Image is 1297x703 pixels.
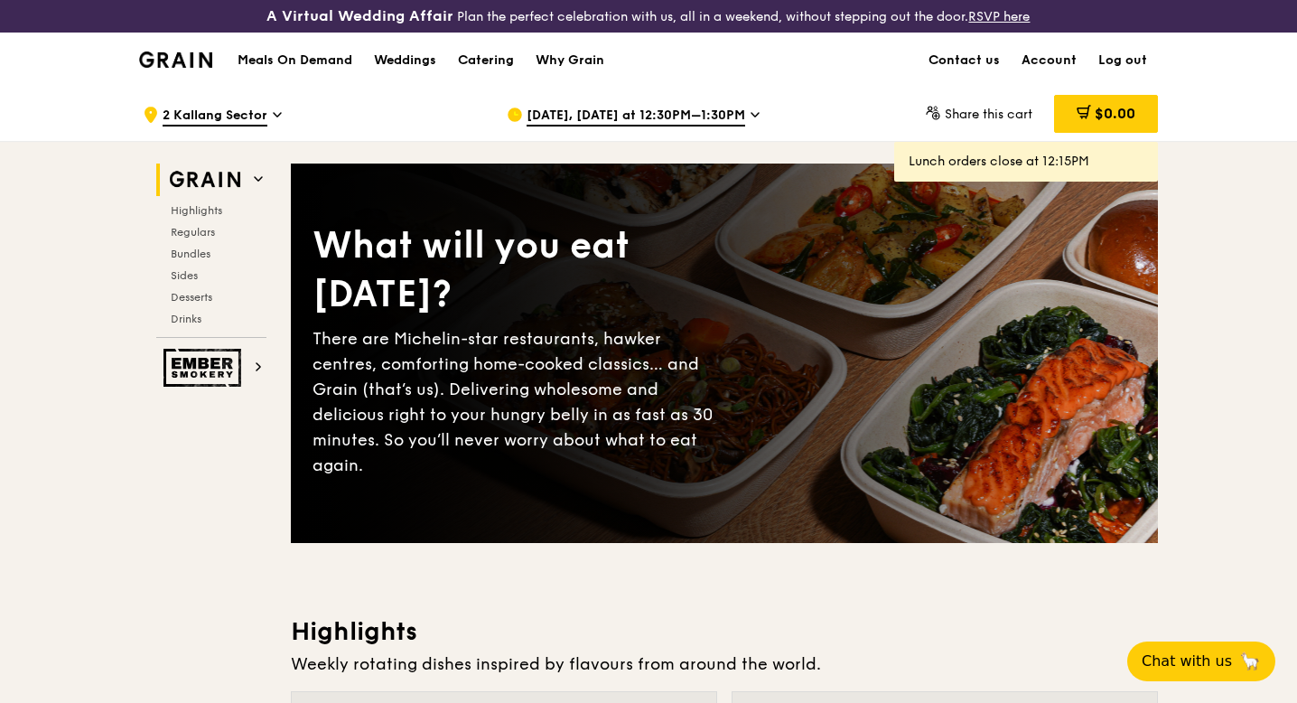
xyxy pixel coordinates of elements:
span: Bundles [171,248,210,260]
a: Account [1011,33,1087,88]
img: Ember Smokery web logo [163,349,247,387]
span: Share this cart [945,107,1032,122]
div: Catering [458,33,514,88]
h1: Meals On Demand [238,52,352,70]
a: Weddings [363,33,447,88]
a: Catering [447,33,525,88]
span: Highlights [171,204,222,217]
a: RSVP here [968,9,1030,24]
div: What will you eat [DATE]? [313,221,724,319]
div: Why Grain [536,33,604,88]
span: 2 Kallang Sector [163,107,267,127]
a: Why Grain [525,33,615,88]
h3: A Virtual Wedding Affair [266,7,453,25]
img: Grain [139,52,212,68]
span: Drinks [171,313,201,325]
div: Weddings [374,33,436,88]
a: GrainGrain [139,32,212,86]
span: $0.00 [1095,105,1135,122]
button: Chat with us🦙 [1127,642,1275,681]
div: There are Michelin-star restaurants, hawker centres, comforting home-cooked classics… and Grain (... [313,326,724,478]
a: Log out [1087,33,1158,88]
h3: Highlights [291,615,1158,648]
div: Lunch orders close at 12:15PM [909,153,1143,171]
a: Contact us [918,33,1011,88]
div: Weekly rotating dishes inspired by flavours from around the world. [291,651,1158,677]
span: Regulars [171,226,215,239]
span: Desserts [171,291,212,304]
span: [DATE], [DATE] at 12:30PM–1:30PM [527,107,745,127]
img: Grain web logo [163,164,247,196]
span: Chat with us [1142,651,1232,672]
span: 🦙 [1239,651,1261,672]
div: Plan the perfect celebration with us, all in a weekend, without stepping out the door. [216,7,1080,25]
span: Sides [171,269,198,282]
